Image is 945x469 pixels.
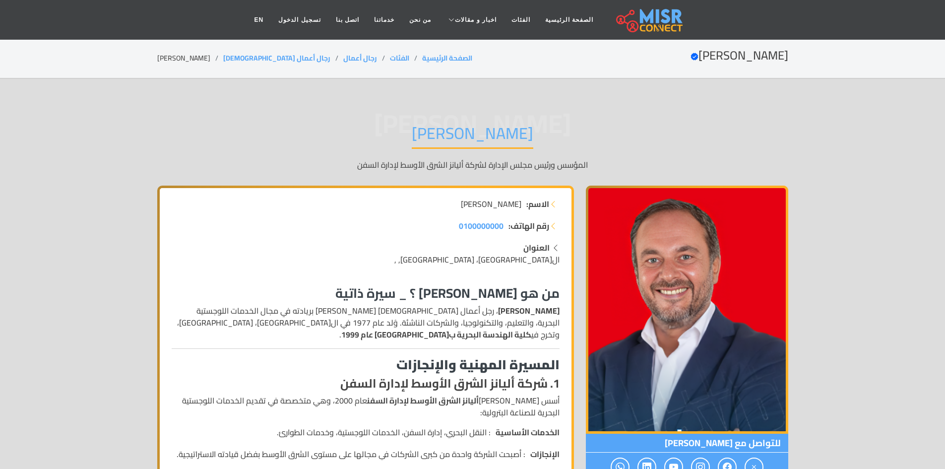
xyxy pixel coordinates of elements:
a: رجال أعمال [DEMOGRAPHIC_DATA] [223,52,330,65]
p: ، رجل أعمال [DEMOGRAPHIC_DATA] [PERSON_NAME] بريادته في مجال الخدمات اللوجستية البحرية، والتعليم،... [172,305,560,340]
strong: الاسم: [526,198,549,210]
h3: من هو [PERSON_NAME] ؟ _ سيرة ذاتية [172,285,560,301]
strong: المسيرة المهنية والإنجازات [396,352,560,377]
a: رجال أعمال [343,52,377,65]
strong: [PERSON_NAME] [498,303,560,318]
a: الفئات [390,52,409,65]
strong: الإنجازات [530,448,560,460]
a: الصفحة الرئيسية [538,10,601,29]
strong: كلية الهندسة البحرية ب[GEOGRAPHIC_DATA] عام 1999 [341,327,531,342]
h2: [PERSON_NAME] [691,49,788,63]
img: main.misr_connect [616,7,683,32]
span: 0100000000 [459,218,504,233]
strong: 1. شركة أليانز الشرق الأوسط لإدارة السفن [340,372,560,395]
strong: العنوان [523,240,550,255]
strong: الخدمات الأساسية [496,426,560,438]
img: أحمد طارق خليل [586,186,788,434]
span: اخبار و مقالات [455,15,497,24]
a: الصفحة الرئيسية [422,52,472,65]
svg: Verified account [691,53,698,61]
strong: أليانز الشرق الأوسط لإدارة السفن [367,393,479,408]
li: : النقل البحري، إدارة السفن، الخدمات اللوجستية، وخدمات الطوارئ. [172,426,560,438]
li: [PERSON_NAME] [157,53,223,64]
span: ال[GEOGRAPHIC_DATA]، [GEOGRAPHIC_DATA], , [394,252,560,267]
a: خدماتنا [367,10,402,29]
span: [PERSON_NAME] [461,198,521,210]
a: من نحن [402,10,439,29]
li: : أصبحت الشركة واحدة من كبرى الشركات في مجالها على مستوى الشرق الأوسط بفضل قيادته الاستراتيجية. [172,448,560,460]
a: تسجيل الدخول [271,10,328,29]
a: اخبار و مقالات [439,10,504,29]
a: اتصل بنا [328,10,367,29]
span: للتواصل مع [PERSON_NAME] [586,434,788,453]
p: أسس [PERSON_NAME] عام 2000، وهي متخصصة في تقديم الخدمات اللوجستية البحرية للصناعة البترولية: [172,395,560,418]
h1: [PERSON_NAME] [412,124,533,149]
a: 0100000000 [459,220,504,232]
p: المؤسس ورئيس مجلس الإدارة لشركة أليانز الشرق الأوسط لإدارة السفن [157,159,788,171]
a: الفئات [504,10,538,29]
strong: رقم الهاتف: [508,220,549,232]
a: EN [247,10,271,29]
